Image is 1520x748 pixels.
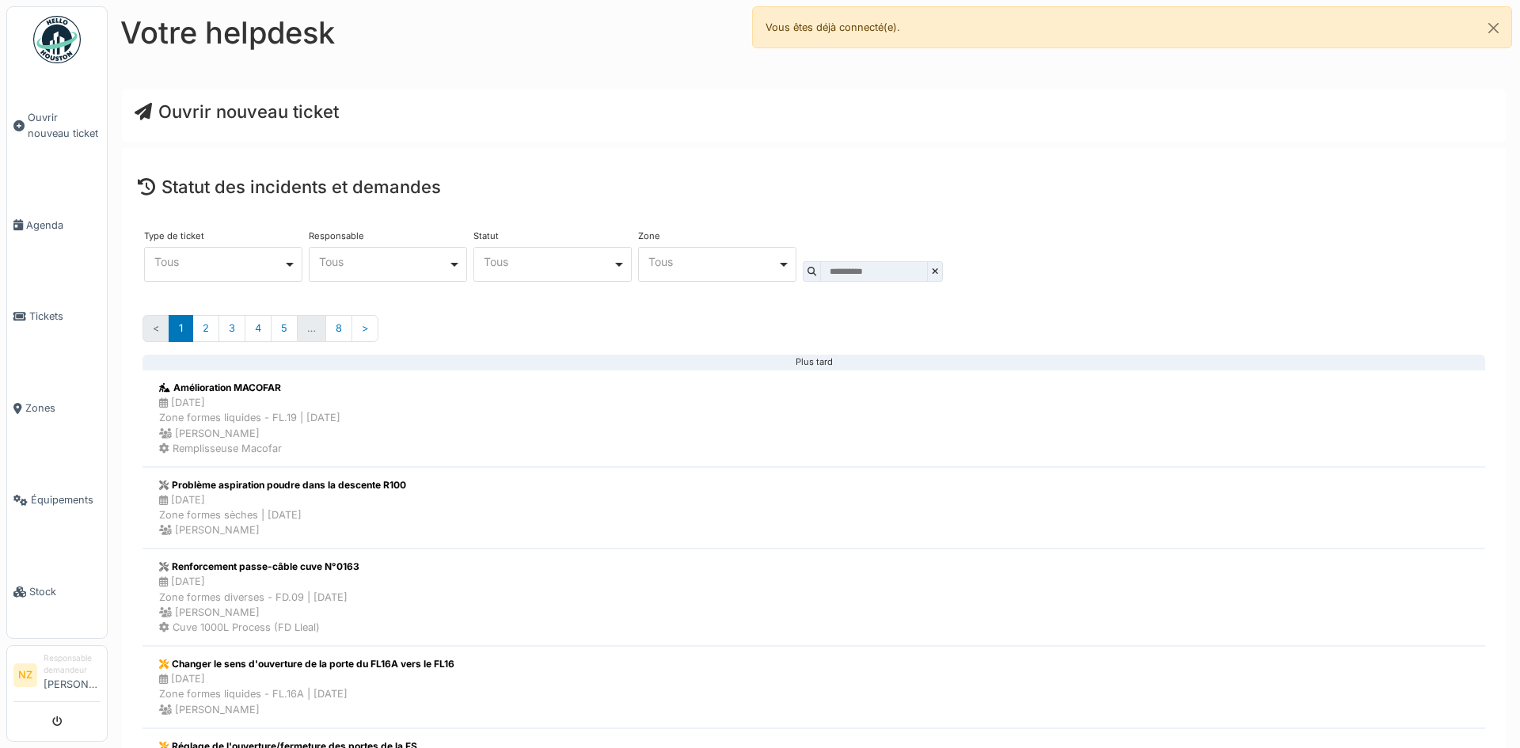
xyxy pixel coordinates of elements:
[159,395,340,441] div: [DATE] Zone formes liquides - FL.19 | [DATE] [PERSON_NAME]
[648,257,777,266] div: Tous
[473,232,499,241] label: Statut
[309,232,364,241] label: Responsable
[218,315,245,341] a: 3
[159,657,454,671] div: Changer le sens d'ouverture de la porte du FL16A vers le FL16
[144,232,204,241] label: Type de ticket
[28,110,101,140] span: Ouvrir nouveau ticket
[25,401,101,416] span: Zones
[752,6,1512,48] div: Vous êtes déjà connecté(e).
[154,257,283,266] div: Tous
[1476,7,1511,49] button: Close
[135,101,339,122] a: Ouvrir nouveau ticket
[7,454,107,546] a: Équipements
[155,362,1472,363] div: Plus tard
[26,218,101,233] span: Agenda
[638,232,660,241] label: Zone
[29,309,101,324] span: Tickets
[484,257,613,266] div: Tous
[44,652,101,677] div: Responsable demandeur
[351,315,378,341] a: Suivant
[31,492,101,507] span: Équipements
[13,652,101,702] a: NZ Responsable demandeur[PERSON_NAME]
[138,177,1490,197] h4: Statut des incidents et demandes
[159,478,406,492] div: Problème aspiration poudre dans la descente R100
[192,315,219,341] a: 2
[7,546,107,638] a: Stock
[13,663,37,687] li: NZ
[159,574,359,620] div: [DATE] Zone formes diverses - FD.09 | [DATE] [PERSON_NAME]
[33,16,81,63] img: Badge_color-CXgf-gQk.svg
[29,584,101,599] span: Stock
[159,620,359,635] div: Cuve 1000L Process (FD Lleal)
[245,315,272,341] a: 4
[7,179,107,271] a: Agenda
[142,646,1485,728] a: Changer le sens d'ouverture de la porte du FL16A vers le FL16 [DATE]Zone formes liquides - FL.16A...
[142,370,1485,467] a: Amélioration MACOFAR [DATE]Zone formes liquides - FL.19 | [DATE] [PERSON_NAME] Remplisseuse Macofar
[7,72,107,179] a: Ouvrir nouveau ticket
[7,363,107,454] a: Zones
[159,560,359,574] div: Renforcement passe-câble cuve N°0163
[44,652,101,698] li: [PERSON_NAME]
[142,315,1485,354] nav: Pages
[319,257,448,266] div: Tous
[159,671,454,717] div: [DATE] Zone formes liquides - FL.16A | [DATE] [PERSON_NAME]
[142,549,1485,646] a: Renforcement passe-câble cuve N°0163 [DATE]Zone formes diverses - FD.09 | [DATE] [PERSON_NAME] Cu...
[7,271,107,363] a: Tickets
[325,315,352,341] a: 8
[142,467,1485,549] a: Problème aspiration poudre dans la descente R100 [DATE]Zone formes sèches | [DATE] [PERSON_NAME]
[169,315,193,341] a: 1
[159,441,340,456] div: Remplisseuse Macofar
[271,315,298,341] a: 5
[159,492,406,538] div: [DATE] Zone formes sèches | [DATE] [PERSON_NAME]
[159,381,340,395] div: Amélioration MACOFAR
